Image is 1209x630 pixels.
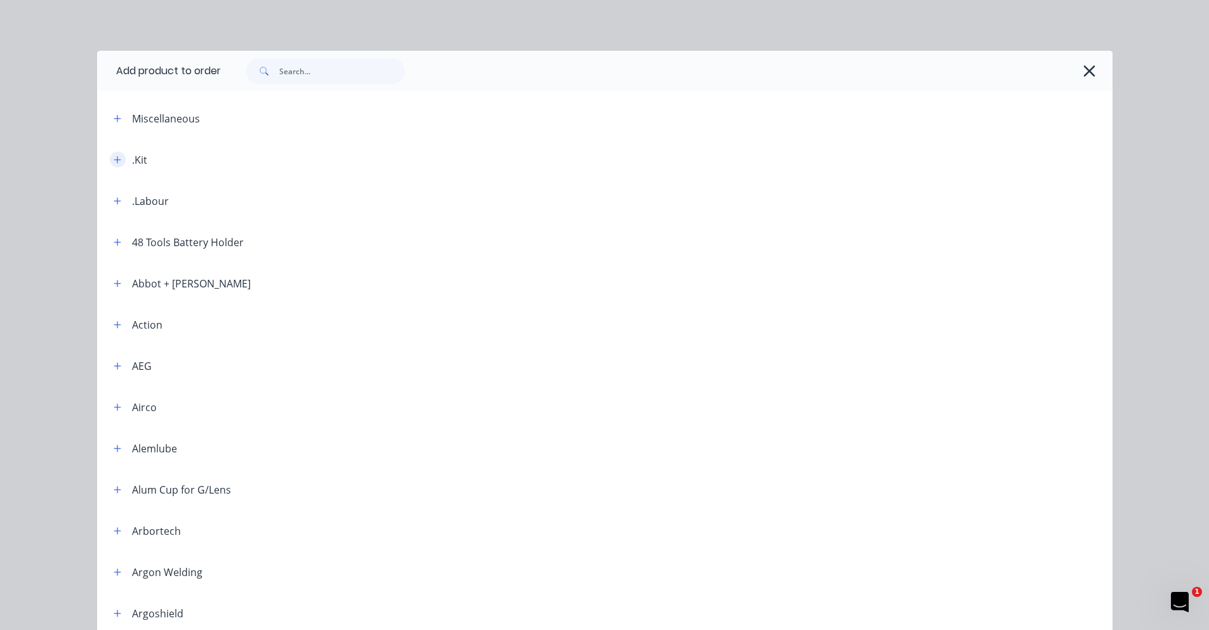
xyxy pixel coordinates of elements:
[132,194,169,209] div: .Labour
[5,5,25,41] div: Intercom messenger
[132,276,251,291] div: Abbot + [PERSON_NAME]
[132,606,183,621] div: Argoshield
[132,565,202,580] div: Argon Welding
[132,152,147,167] div: .Kit
[132,235,244,250] div: 48 Tools Battery Holder
[132,358,152,374] div: AEG
[1192,587,1202,597] span: 1
[132,441,177,456] div: Alemlube
[132,111,200,126] div: Miscellaneous
[1166,587,1196,617] iframe: Intercom live chat
[132,482,231,497] div: Alum Cup for G/Lens
[5,5,25,41] div: Intercom
[132,317,162,332] div: Action
[97,51,221,91] div: Add product to order
[279,58,405,84] input: Search...
[132,400,157,415] div: Airco
[132,523,181,539] div: Arbortech
[5,5,25,41] div: Open Intercom Messenger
